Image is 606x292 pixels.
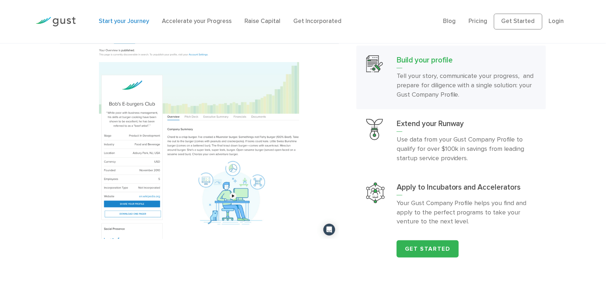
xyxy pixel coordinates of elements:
h3: Extend your Runway [397,119,536,132]
a: Extend Your RunwayExtend your RunwayUse data from your Gust Company Profile to qualify for over $... [356,109,546,173]
img: Build Your Profile [366,55,383,72]
a: Raise Capital [244,18,280,25]
img: Gust Logo [36,17,76,27]
a: Blog [443,18,456,25]
a: Get Incorporated [293,18,341,25]
a: Login [549,18,564,25]
a: Start your Journey [99,18,149,25]
a: Apply To Incubators And AcceleratorsApply to Incubators and AcceleratorsYour Gust Company Profile... [356,173,546,236]
p: Use data from your Gust Company Profile to qualify for over $100k in savings from leading startup... [397,135,536,163]
a: Get Started [494,14,542,29]
a: Pricing [469,18,488,25]
img: Apply To Incubators And Accelerators [366,182,385,203]
img: Extend Your Runway [366,119,383,140]
a: Get Started [397,240,459,258]
a: Build Your ProfileBuild your profileTell your story, communicate your progress, and prepare for d... [356,46,546,109]
img: Build your profile [60,24,339,239]
h3: Build your profile [397,55,536,68]
p: Tell your story, communicate your progress, and prepare for diligence with a single solution: you... [397,71,536,99]
p: Your Gust Company Profile helps you find and apply to the perfect programs to take your venture t... [397,199,536,227]
a: Accelerate your Progress [162,18,232,25]
h3: Apply to Incubators and Accelerators [397,182,536,195]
